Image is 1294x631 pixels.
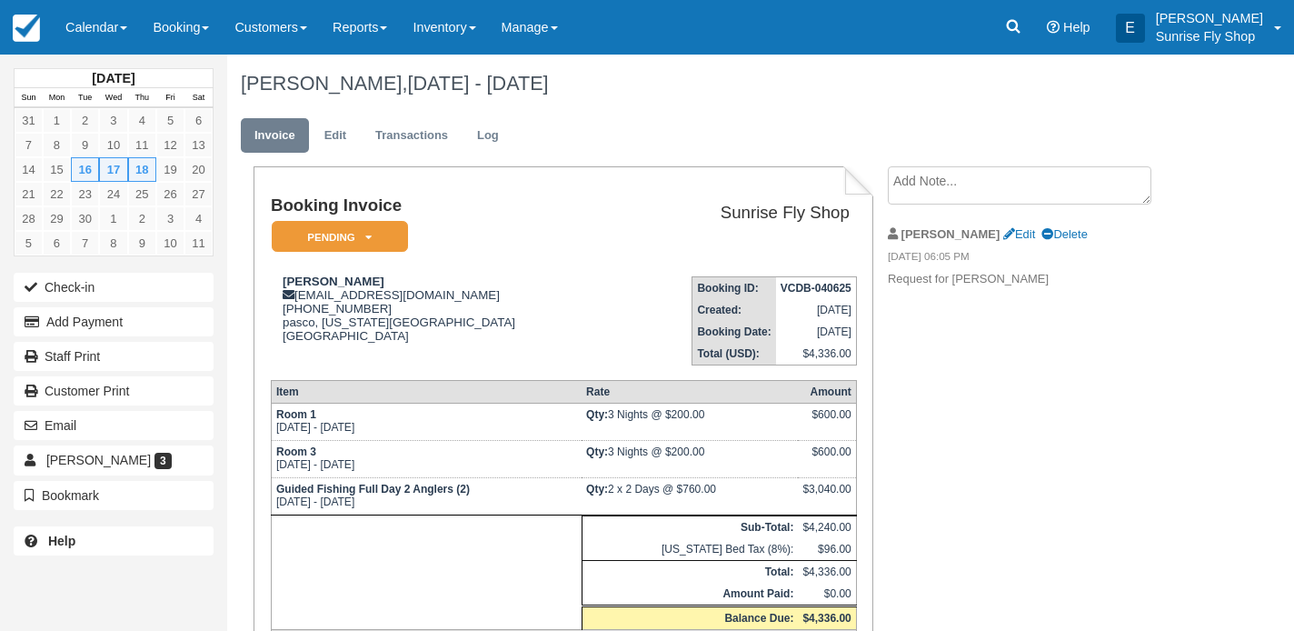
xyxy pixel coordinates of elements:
[156,182,184,206] a: 26
[14,307,214,336] button: Add Payment
[776,299,857,321] td: [DATE]
[48,534,75,548] b: Help
[582,606,798,630] th: Balance Due:
[271,441,582,478] td: [DATE] - [DATE]
[802,612,851,625] strong: $4,336.00
[71,182,99,206] a: 23
[99,231,127,255] a: 8
[241,118,309,154] a: Invoice
[184,88,213,108] th: Sat
[15,206,43,231] a: 28
[156,108,184,133] a: 5
[99,157,127,182] a: 17
[14,376,214,406] a: Customer Print
[1003,227,1035,241] a: Edit
[362,118,462,154] a: Transactions
[71,88,99,108] th: Tue
[99,88,127,108] th: Wed
[776,321,857,343] td: [DATE]
[71,108,99,133] a: 2
[184,206,213,231] a: 4
[14,411,214,440] button: Email
[463,118,513,154] a: Log
[798,583,856,606] td: $0.00
[128,206,156,231] a: 2
[241,73,1184,95] h1: [PERSON_NAME],
[276,446,316,458] strong: Room 3
[271,220,402,254] a: Pending
[692,343,776,366] th: Total (USD):
[271,478,582,516] td: [DATE] - [DATE]
[311,118,360,154] a: Edit
[276,483,470,496] strong: Guided Fishing Full Day 2 Anglers (2)
[888,249,1184,269] em: [DATE] 06:05 PM
[46,453,151,467] span: [PERSON_NAME]
[99,206,127,231] a: 1
[154,453,172,469] span: 3
[43,133,71,157] a: 8
[15,157,43,182] a: 14
[71,133,99,157] a: 9
[692,299,776,321] th: Created:
[14,342,214,371] a: Staff Print
[71,231,99,255] a: 7
[15,88,43,108] th: Sun
[128,88,156,108] th: Thu
[128,231,156,255] a: 9
[184,157,213,182] a: 20
[15,108,43,133] a: 31
[582,381,798,404] th: Rate
[1041,227,1087,241] a: Delete
[156,157,184,182] a: 19
[271,275,621,366] div: [EMAIL_ADDRESS][DOMAIN_NAME] [PHONE_NUMBER] pasco, [US_STATE][GEOGRAPHIC_DATA] [GEOGRAPHIC_DATA]
[276,408,316,421] strong: Room 1
[128,182,156,206] a: 25
[99,133,127,157] a: 10
[271,404,582,441] td: [DATE] - [DATE]
[781,282,851,295] strong: VCDB-040625
[14,481,214,510] button: Bookmark
[184,182,213,206] a: 27
[692,277,776,300] th: Booking ID:
[14,446,214,475] a: [PERSON_NAME] 3
[184,133,213,157] a: 13
[13,15,40,42] img: checkfront-main-nav-mini-logo.png
[586,483,608,496] strong: Qty
[271,196,621,215] h1: Booking Invoice
[582,478,798,516] td: 2 x 2 Days @ $760.00
[99,182,127,206] a: 24
[888,271,1184,288] p: Request for [PERSON_NAME]
[184,108,213,133] a: 6
[184,231,213,255] a: 11
[14,526,214,556] a: Help
[802,408,851,436] div: $600.00
[798,538,856,561] td: $96.00
[15,231,43,255] a: 5
[407,72,548,95] span: [DATE] - [DATE]
[798,381,856,404] th: Amount
[92,71,134,85] strong: [DATE]
[582,516,798,539] th: Sub-Total:
[1063,20,1090,35] span: Help
[43,157,71,182] a: 15
[43,206,71,231] a: 29
[802,483,851,510] div: $3,040.00
[15,182,43,206] a: 21
[14,273,214,302] button: Check-in
[582,583,798,606] th: Amount Paid:
[802,446,851,473] div: $600.00
[43,231,71,255] a: 6
[798,516,856,539] td: $4,240.00
[586,408,608,421] strong: Qty
[692,321,776,343] th: Booking Date:
[582,404,798,441] td: 3 Nights @ $200.00
[271,381,582,404] th: Item
[156,88,184,108] th: Fri
[272,221,408,253] em: Pending
[1047,21,1060,34] i: Help
[43,88,71,108] th: Mon
[156,231,184,255] a: 10
[71,206,99,231] a: 30
[586,446,608,458] strong: Qty
[128,133,156,157] a: 11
